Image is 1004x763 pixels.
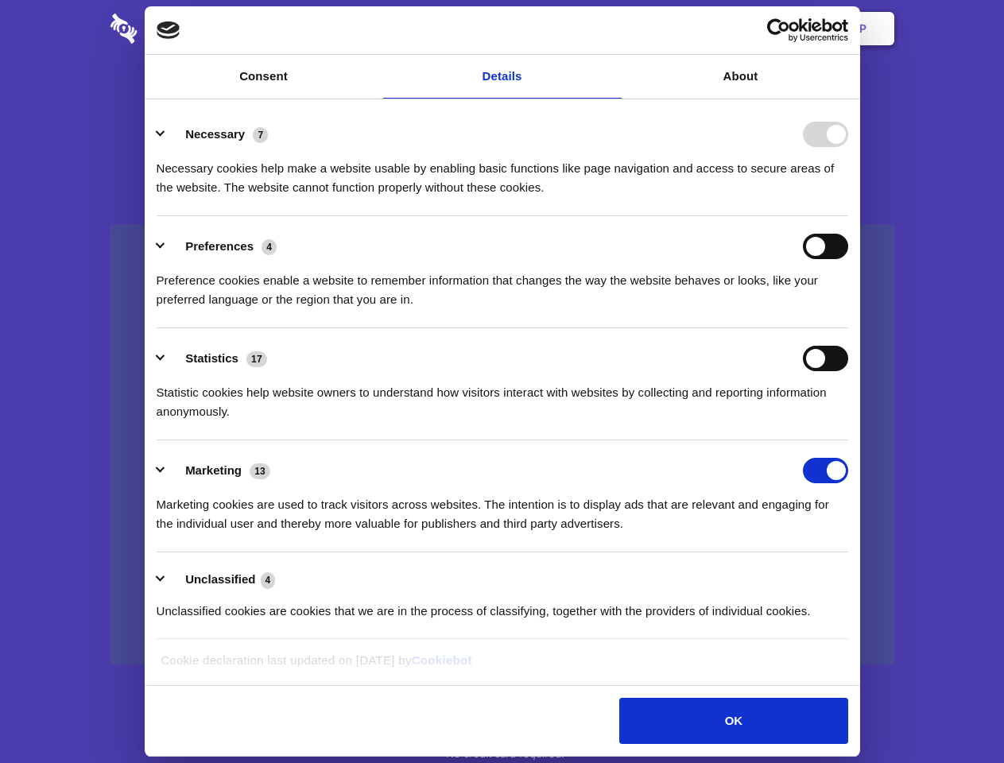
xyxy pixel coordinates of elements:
div: Statistic cookies help website owners to understand how visitors interact with websites by collec... [157,371,848,421]
a: Login [721,4,790,53]
button: Preferences (4) [157,234,287,259]
span: 17 [246,351,267,367]
img: logo-wordmark-white-trans-d4663122ce5f474addd5e946df7df03e33cb6a1c49d2221995e7729f52c070b2.svg [110,14,246,44]
button: Necessary (7) [157,122,278,147]
label: Statistics [185,351,238,365]
label: Necessary [185,127,245,141]
iframe: Drift Widget Chat Controller [925,684,985,744]
div: Preference cookies enable a website to remember information that changes the way the website beha... [157,259,848,309]
span: 13 [250,463,270,479]
button: Unclassified (4) [157,570,285,590]
div: Cookie declaration last updated on [DATE] by [149,651,855,682]
div: Unclassified cookies are cookies that we are in the process of classifying, together with the pro... [157,590,848,621]
a: Pricing [467,4,536,53]
label: Marketing [185,463,242,477]
a: Cookiebot [412,653,472,667]
a: Wistia video thumbnail [110,224,894,665]
span: 7 [253,127,268,143]
label: Preferences [185,239,254,253]
h4: Auto-redaction of sensitive data, encrypted data sharing and self-destructing private chats. Shar... [110,145,894,197]
button: OK [619,698,847,744]
div: Necessary cookies help make a website usable by enabling basic functions like page navigation and... [157,147,848,197]
img: logo [157,21,180,39]
h1: Eliminate Slack Data Loss. [110,72,894,129]
span: 4 [262,239,277,255]
a: About [622,55,860,99]
button: Marketing (13) [157,458,281,483]
a: Details [383,55,622,99]
button: Statistics (17) [157,346,277,371]
a: Usercentrics Cookiebot - opens in a new window [709,18,848,42]
div: Marketing cookies are used to track visitors across websites. The intention is to display ads tha... [157,483,848,533]
a: Contact [645,4,718,53]
a: Consent [145,55,383,99]
span: 4 [261,572,276,588]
